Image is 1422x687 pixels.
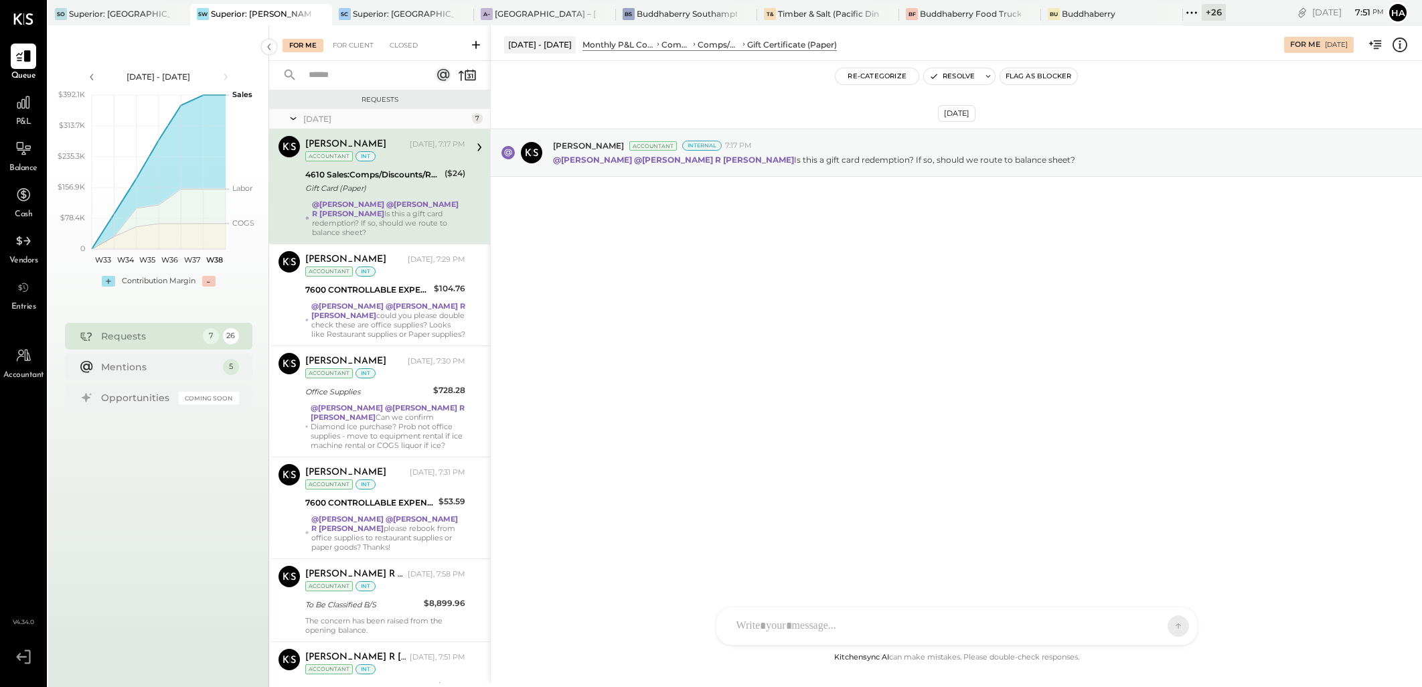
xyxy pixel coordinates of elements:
div: Contribution Margin [122,276,195,287]
strong: @[PERSON_NAME] R [PERSON_NAME] [311,301,465,320]
div: Comps/Discounts/Refunds [698,39,740,50]
strong: @[PERSON_NAME] R [PERSON_NAME] [312,200,459,218]
div: 7 [203,328,219,344]
div: $728.28 [433,384,465,397]
span: Balance [9,163,37,175]
div: Superior: [GEOGRAPHIC_DATA] [69,8,170,19]
div: For Me [1290,40,1320,50]
strong: @[PERSON_NAME] [311,403,383,412]
div: [PERSON_NAME] [305,466,386,479]
div: Timber & Salt (Pacific Dining CA1 LLC) [778,8,879,19]
div: A– [481,8,493,20]
span: Accountant [3,370,44,382]
div: $53.59 [439,495,465,508]
strong: @[PERSON_NAME] [311,301,384,311]
text: W35 [139,255,155,264]
div: [DATE] [1312,6,1384,19]
div: 7 [472,113,483,124]
a: Vendors [1,228,46,267]
text: $313.7K [59,121,85,130]
div: BS [623,8,635,20]
div: [DATE], 7:58 PM [408,569,465,580]
div: Opportunities [101,391,172,404]
a: Cash [1,182,46,221]
div: int [355,151,376,161]
div: [DATE], 7:29 PM [408,254,465,265]
div: T& [764,8,776,20]
div: Bu [1048,8,1060,20]
div: + [102,276,115,287]
div: $8,899.96 [424,597,465,610]
text: W34 [116,255,134,264]
div: [PERSON_NAME] R [PERSON_NAME] [305,651,407,664]
span: Vendors [9,255,38,267]
a: Accountant [1,343,46,382]
div: [PERSON_NAME] R [PERSON_NAME] [305,568,405,581]
div: Office Supplies [305,385,429,398]
div: [DATE], 7:31 PM [410,467,465,478]
span: 7:17 PM [725,141,752,151]
text: Sales [232,90,252,99]
div: Superior: [PERSON_NAME] [211,8,312,19]
div: [GEOGRAPHIC_DATA] – [GEOGRAPHIC_DATA] [495,8,596,19]
div: int [355,664,376,674]
button: Re-Categorize [836,68,919,84]
div: [DATE] [1325,40,1348,50]
div: The concern has been raised from the opening balance. [305,616,465,635]
text: $156.9K [58,182,85,192]
div: [PERSON_NAME] [305,253,386,266]
div: ($24) [445,167,465,180]
strong: @[PERSON_NAME] R [PERSON_NAME] [634,155,794,165]
div: Buddhaberry Food Truck [920,8,1021,19]
text: W36 [161,255,178,264]
text: W33 [94,255,110,264]
div: Accountant [305,368,353,378]
div: Is this a gift card redemption? If so, should we route to balance sheet? [312,200,465,237]
text: $392.1K [58,90,85,99]
strong: @[PERSON_NAME] R [PERSON_NAME] [311,514,458,533]
div: + 26 [1202,4,1226,21]
div: Comps & Discounts [661,39,692,50]
div: Accountant [629,141,677,151]
div: - [202,276,216,287]
a: Balance [1,136,46,175]
span: Entries [11,301,36,313]
div: 5 [223,359,239,375]
a: Entries [1,275,46,313]
text: $78.4K [60,213,85,222]
button: Ha [1387,2,1409,23]
div: 7600 CONTROLLABLE EXPENSES:Office Supplies [305,496,434,510]
div: Superior: [GEOGRAPHIC_DATA] [353,8,454,19]
div: 4610 Sales:Comps/Discounts/Refunds:Gift Certificate (Paper) [305,168,441,181]
div: Can we confirm Diamond Ice purchase? Prob not office supplies - move to equipment rental if ice m... [311,403,465,450]
span: Cash [15,209,32,221]
div: [DATE], 7:51 PM [410,652,465,663]
text: COGS [232,218,254,228]
div: Monthly P&L Comparison [582,39,655,50]
div: 26 [223,328,239,344]
div: Buddhaberry Southampton [637,8,738,19]
div: please rebook from office supplies to restaurant supplies or paper goods? Thanks! [311,514,465,552]
div: could you please double check these are office supplies? Looks like Restaurant supplies or Paper ... [311,301,465,339]
span: [PERSON_NAME] [553,140,624,151]
div: SO [55,8,67,20]
div: [DATE] - [DATE] [504,36,576,53]
div: [DATE], 7:17 PM [410,139,465,150]
div: Gift Certificate (Paper) [747,39,837,50]
div: [DATE] [303,113,469,125]
div: Gift Card (Paper) [305,181,441,195]
text: $235.3K [58,151,85,161]
text: 0 [80,244,85,253]
div: int [355,368,376,378]
div: Internal [682,141,722,151]
div: SC [339,8,351,20]
strong: @[PERSON_NAME] R [PERSON_NAME] [311,403,465,422]
a: Queue [1,44,46,82]
span: Queue [11,70,36,82]
text: W37 [184,255,200,264]
div: For Client [326,39,380,52]
button: Flag as Blocker [1000,68,1077,84]
div: Requests [101,329,196,343]
button: Resolve [924,68,980,84]
div: Accountant [305,266,353,277]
